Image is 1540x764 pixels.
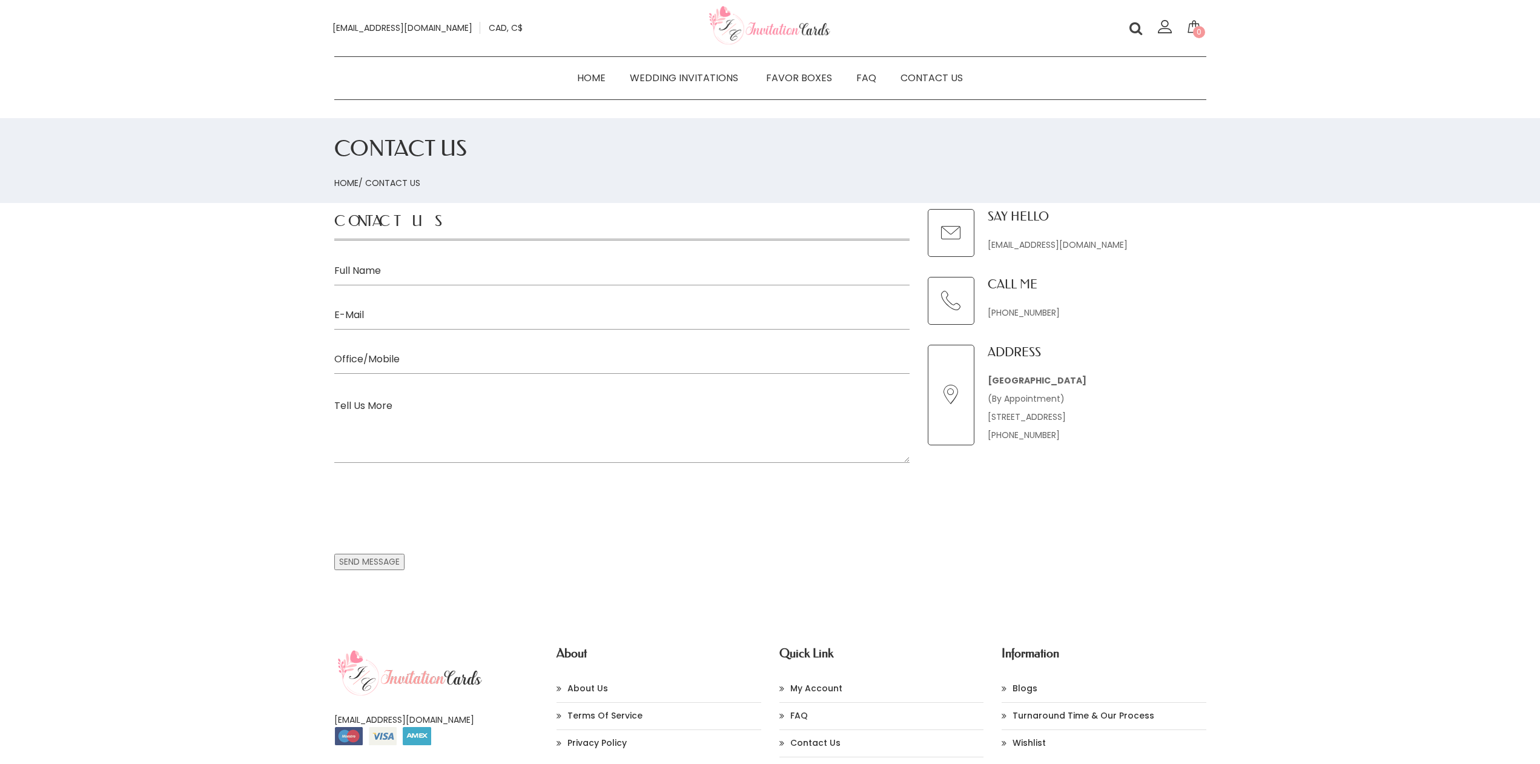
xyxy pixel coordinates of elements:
[779,646,984,660] h4: Quick Link
[334,492,518,539] iframe: reCAPTCHA
[334,302,910,330] input: E-mail
[334,176,1206,191] nav: / Contact Us
[334,714,474,726] a: [EMAIL_ADDRESS][DOMAIN_NAME]
[334,130,1206,167] h1: Contact Us
[1193,26,1205,38] span: 0
[1155,24,1175,36] a: Login/register
[618,69,754,87] a: Wedding Invitations
[988,371,1140,444] div: (By Appointment) [STREET_ADDRESS] [PHONE_NUMBER]
[557,709,761,723] a: Terms of Service
[779,682,984,696] a: My account
[754,69,844,87] a: Favor Boxes
[557,736,761,751] a: Privacy Policy
[988,304,1109,322] div: [PHONE_NUMBER]
[334,177,359,189] a: Home
[1185,16,1205,40] a: 0
[557,646,761,660] h4: About
[557,682,761,696] a: About Us
[988,206,1189,227] h4: SAY HELLO
[709,37,830,49] a: Your customized wedding cards
[1002,736,1206,751] a: Wishlist
[988,342,1140,362] h4: ADDRESS
[325,22,480,34] a: [EMAIL_ADDRESS][DOMAIN_NAME]
[334,257,910,285] input: Full Name
[332,22,472,34] span: [EMAIL_ADDRESS][DOMAIN_NAME]
[709,6,830,46] img: Invitationcards
[565,69,618,87] a: Home
[1002,646,1206,660] h4: Information
[988,374,1086,387] strong: [GEOGRAPHIC_DATA]
[334,554,405,570] input: Send Message
[334,209,910,241] h2: CONTACT US
[888,69,975,87] a: Contact Us
[1002,682,1206,696] a: Blogs
[988,236,1189,254] div: [EMAIL_ADDRESS][DOMAIN_NAME]
[779,736,984,751] a: Contact Us
[779,709,984,723] a: FAQ
[1002,709,1206,723] a: Turnaround Time & Our Process
[334,346,910,374] input: Office/Mobile
[844,69,888,87] a: FAQ
[988,274,1109,294] h4: CALL ME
